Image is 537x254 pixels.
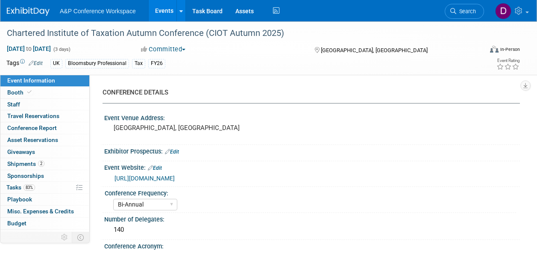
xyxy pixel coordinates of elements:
div: Tax [132,59,145,68]
a: Edit [29,60,43,66]
div: Conference Acronym: [104,240,520,251]
span: Search [456,8,476,15]
a: Playbook [0,194,89,205]
img: Dave Wright [495,3,511,19]
div: Event Website: [104,161,520,172]
a: Event Information [0,75,89,86]
span: Conference Report [7,124,57,131]
a: Misc. Expenses & Credits [0,206,89,217]
span: Shipments [7,160,44,167]
div: Event Format [445,44,520,57]
span: Tasks [6,184,35,191]
span: Event Information [7,77,55,84]
td: Toggle Event Tabs [72,232,90,243]
div: UK [50,59,62,68]
span: (3 days) [53,47,70,52]
span: Giveaways [7,148,35,155]
span: A&P Conference Workspace [60,8,136,15]
div: FY26 [148,59,165,68]
a: Search [445,4,484,19]
div: Event Venue Address: [104,112,520,122]
span: Playbook [7,196,32,203]
a: Sponsorships [0,170,89,182]
span: Asset Reservations [7,136,58,143]
span: Travel Reservations [7,112,59,119]
a: Edit [165,149,179,155]
a: Conference Report [0,122,89,134]
a: Edit [148,165,162,171]
span: Staff [7,101,20,108]
a: Budget [0,218,89,229]
a: [URL][DOMAIN_NAME] [114,175,175,182]
span: Misc. Expenses & Credits [7,208,74,215]
a: Travel Reservations [0,110,89,122]
img: Format-Inperson.png [490,46,499,53]
img: ExhibitDay [7,7,50,16]
pre: [GEOGRAPHIC_DATA], [GEOGRAPHIC_DATA] [114,124,268,132]
td: Personalize Event Tab Strip [57,232,72,243]
a: ROI, Objectives & ROO [0,230,89,241]
div: CONFERENCE DETAILS [103,88,514,97]
span: [DATE] [DATE] [6,45,51,53]
a: Asset Reservations [0,134,89,146]
div: Bloomsbury Professional [65,59,129,68]
a: Shipments2 [0,158,89,170]
div: 140 [111,223,514,236]
span: Booth [7,89,33,96]
span: ROI, Objectives & ROO [7,232,65,239]
div: Event Rating [496,59,519,63]
span: Sponsorships [7,172,44,179]
a: Booth [0,87,89,98]
span: [GEOGRAPHIC_DATA], [GEOGRAPHIC_DATA] [321,47,428,53]
a: Giveaways [0,146,89,158]
div: Exhibitor Prospectus: [104,145,520,156]
td: Tags [6,59,43,68]
div: In-Person [500,46,520,53]
div: Chartered Institute of Taxation Autumn Conference (CIOT Autumn 2025) [4,26,476,41]
a: Staff [0,99,89,110]
span: 83% [23,184,35,191]
i: Booth reservation complete [27,90,32,95]
a: Tasks83% [0,182,89,193]
span: Budget [7,220,26,227]
div: Conference Frequency: [105,187,516,198]
div: Number of Delegates: [104,213,520,224]
span: to [25,45,33,52]
button: Committed [138,45,189,54]
span: 2 [38,160,44,167]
